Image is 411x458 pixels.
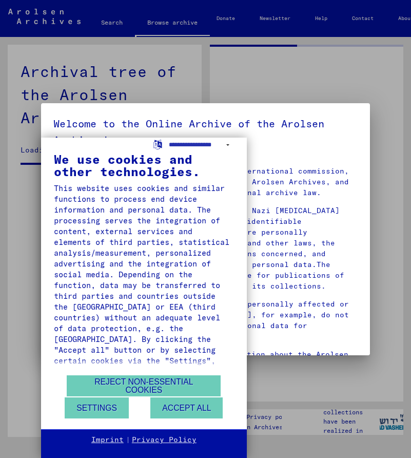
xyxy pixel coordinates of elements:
div: This website uses cookies and similar functions to process end device information and personal da... [54,183,234,420]
a: Imprint [91,435,124,445]
button: Accept all [150,397,223,418]
button: Settings [65,397,129,418]
button: Reject non-essential cookies [67,375,221,396]
div: We use cookies and other technologies. [54,153,234,178]
a: Privacy Policy [132,435,197,445]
